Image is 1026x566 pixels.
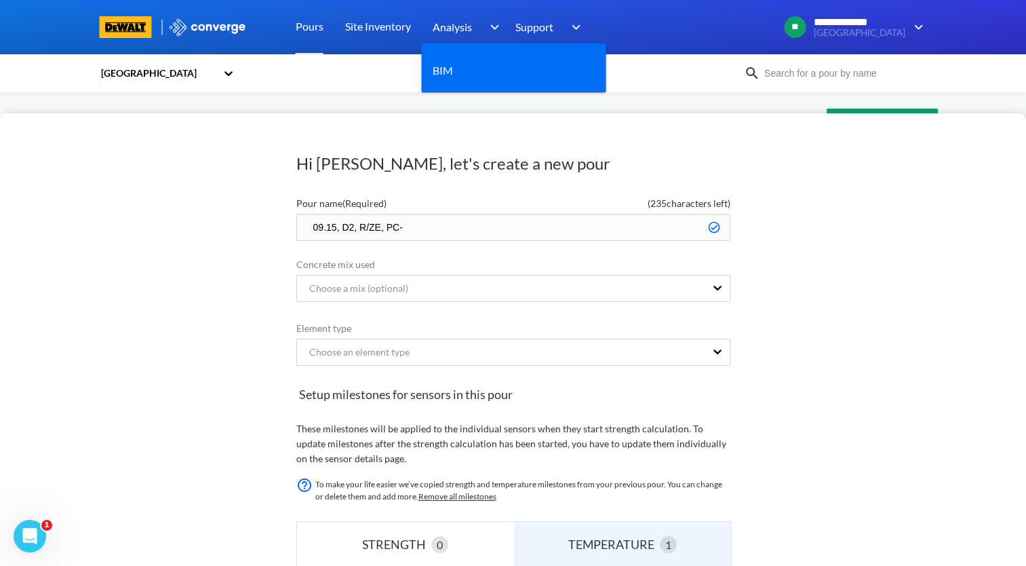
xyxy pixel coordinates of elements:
span: 0 [437,536,443,553]
img: downArrow.svg [905,19,927,35]
img: downArrow.svg [563,19,585,35]
a: BIM [433,62,453,79]
img: branding logo [100,16,152,38]
label: Element type [296,321,730,336]
img: downArrow.svg [481,19,503,35]
label: Pour name (Required) [296,196,513,211]
div: STRENGTH [362,535,431,554]
p: These milestones will be applied to the individual sensors when they start strength calculation. ... [296,421,730,466]
a: Remove all milestones [418,491,496,502]
p: To make your life easier we’ve copied strength and temperature milestones from your previous pour... [315,478,730,504]
span: 1 [41,520,52,531]
a: branding logo [100,16,168,38]
div: Choose a mix (optional) [298,281,408,296]
img: icon-search.svg [744,65,760,81]
span: [GEOGRAPHIC_DATA] [814,28,905,38]
div: Choose an element type [298,345,410,360]
span: ( 235 characters left) [513,196,730,211]
label: Concrete mix used [296,257,730,272]
div: TEMPERATURE [568,535,660,554]
span: 1 [665,536,671,553]
span: Support [515,18,553,35]
input: Search for a pour by name [760,66,924,81]
iframe: Intercom live chat [14,520,46,552]
span: Analysis [433,18,472,35]
div: [GEOGRAPHIC_DATA] [100,66,216,81]
input: Type the pour name here [296,214,730,241]
h1: Hi [PERSON_NAME], let's create a new pour [296,153,730,174]
img: logo_ewhite.svg [168,18,247,36]
span: Setup milestones for sensors in this pour [296,385,730,404]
